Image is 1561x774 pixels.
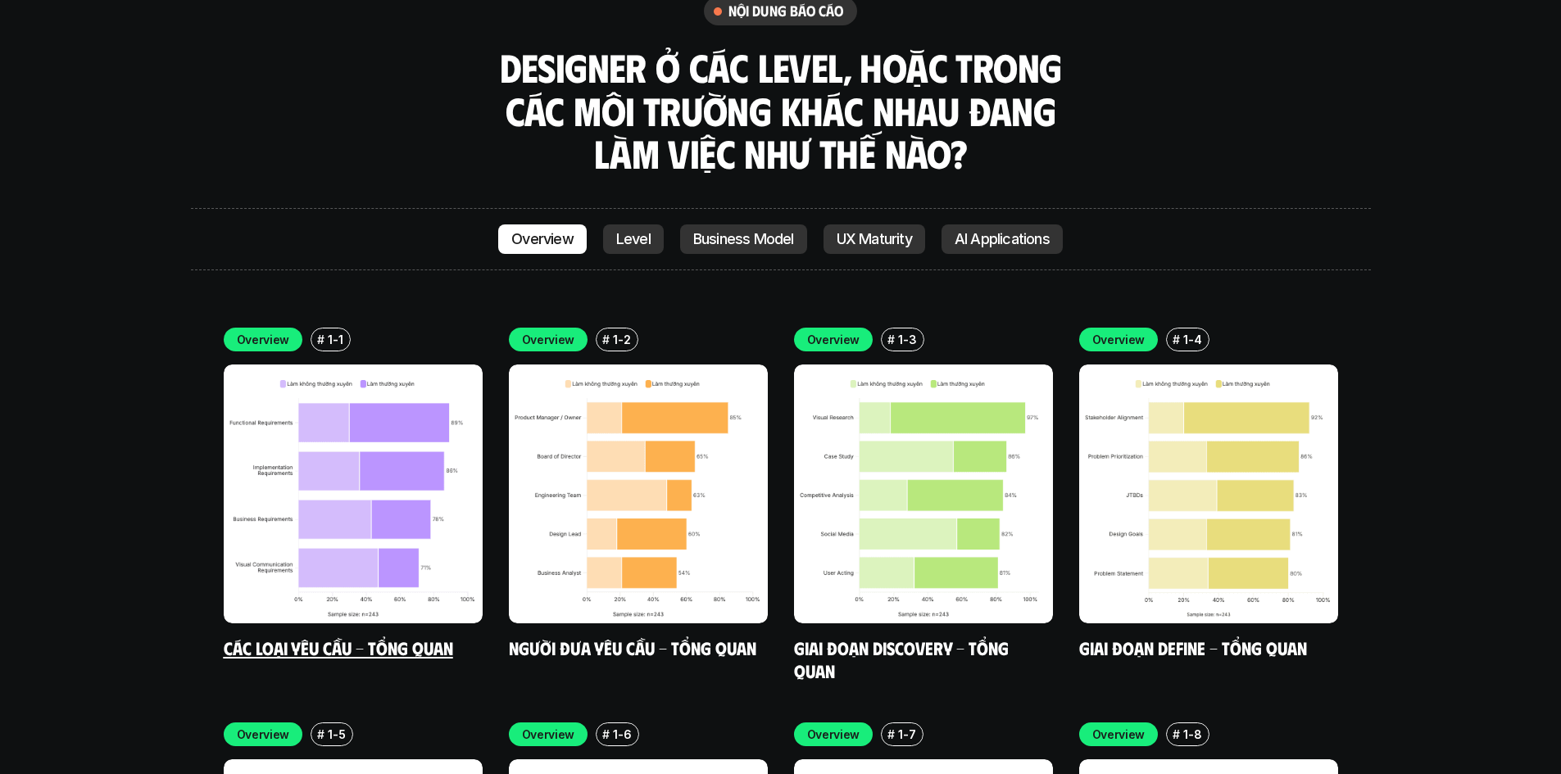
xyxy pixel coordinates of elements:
[603,224,664,254] a: Level
[224,636,453,659] a: Các loại yêu cầu - Tổng quan
[1183,726,1201,743] p: 1-8
[807,331,860,348] p: Overview
[522,331,575,348] p: Overview
[887,333,895,346] h6: #
[317,728,324,740] h6: #
[613,331,630,348] p: 1-2
[887,728,895,740] h6: #
[602,728,610,740] h6: #
[807,726,860,743] p: Overview
[680,224,807,254] a: Business Model
[328,331,343,348] p: 1-1
[955,231,1050,247] p: AI Applications
[898,726,915,743] p: 1-7
[824,224,925,254] a: UX Maturity
[509,636,756,659] a: Người đưa yêu cầu - Tổng quan
[602,333,610,346] h6: #
[237,726,290,743] p: Overview
[693,231,794,247] p: Business Model
[616,231,651,247] p: Level
[511,231,574,247] p: Overview
[898,331,916,348] p: 1-3
[328,726,345,743] p: 1-5
[494,46,1068,175] h3: Designer ở các level, hoặc trong các môi trường khác nhau đang làm việc như thế nào?
[613,726,631,743] p: 1-6
[1092,331,1146,348] p: Overview
[794,636,1013,681] a: Giai đoạn Discovery - Tổng quan
[1092,726,1146,743] p: Overview
[942,224,1063,254] a: AI Applications
[1183,331,1201,348] p: 1-4
[1173,333,1180,346] h6: #
[1079,636,1307,659] a: Giai đoạn Define - Tổng quan
[317,333,324,346] h6: #
[728,2,844,20] h6: nội dung báo cáo
[522,726,575,743] p: Overview
[498,224,587,254] a: Overview
[837,231,912,247] p: UX Maturity
[1173,728,1180,740] h6: #
[237,331,290,348] p: Overview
